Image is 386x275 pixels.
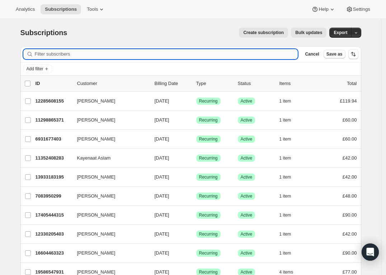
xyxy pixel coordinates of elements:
[199,117,218,123] span: Recurring
[73,171,145,183] button: [PERSON_NAME]
[279,136,291,142] span: 1 item
[41,4,81,14] button: Subscriptions
[83,4,109,14] button: Tools
[199,231,218,237] span: Recurring
[302,50,322,58] button: Cancel
[279,212,291,218] span: 1 item
[36,96,357,106] div: 12285608155[PERSON_NAME][DATE]SuccessRecurringSuccessActive1 item£119.94
[87,6,98,12] span: Tools
[291,28,326,38] button: Bulk updates
[279,96,299,106] button: 1 item
[77,174,116,181] span: [PERSON_NAME]
[155,98,169,104] span: [DATE]
[36,80,357,87] div: IDCustomerBilling DateTypeStatusItemsTotal
[36,210,357,220] div: 17405444315[PERSON_NAME][DATE]SuccessRecurringSuccessActive1 item£90.00
[77,136,116,143] span: [PERSON_NAME]
[347,80,357,87] p: Total
[241,136,253,142] span: Active
[340,98,357,104] span: £119.94
[36,134,357,144] div: 6931677403[PERSON_NAME][DATE]SuccessRecurringSuccessActive1 item£60.00
[36,248,357,258] div: 16604463323[PERSON_NAME][DATE]SuccessRecurringSuccessActive1 item£90.00
[279,153,299,163] button: 1 item
[199,98,218,104] span: Recurring
[279,115,299,125] button: 1 item
[36,191,357,201] div: 7083950299[PERSON_NAME][DATE]SuccessRecurringSuccessActive1 item£48.00
[279,269,293,275] span: 4 items
[343,136,357,142] span: £60.00
[199,136,218,142] span: Recurring
[77,117,116,124] span: [PERSON_NAME]
[155,136,169,142] span: [DATE]
[73,190,145,202] button: [PERSON_NAME]
[36,115,357,125] div: 11298865371[PERSON_NAME][DATE]SuccessRecurringSuccessActive1 item£60.00
[279,231,291,237] span: 1 item
[279,98,291,104] span: 1 item
[23,65,52,73] button: Add filter
[155,155,169,161] span: [DATE]
[343,193,357,199] span: £48.00
[241,212,253,218] span: Active
[155,231,169,237] span: [DATE]
[45,6,77,12] span: Subscriptions
[73,114,145,126] button: [PERSON_NAME]
[77,193,116,200] span: [PERSON_NAME]
[36,212,71,219] p: 17405444315
[36,229,357,239] div: 12330205403[PERSON_NAME][DATE]SuccessRecurringSuccessActive1 item£42.00
[155,269,169,275] span: [DATE]
[362,243,379,261] div: Open Intercom Messenger
[241,231,253,237] span: Active
[36,250,71,257] p: 16604463323
[319,6,328,12] span: Help
[334,30,347,35] span: Export
[73,133,145,145] button: [PERSON_NAME]
[329,28,352,38] button: Export
[155,193,169,199] span: [DATE]
[36,174,71,181] p: 13933183195
[36,80,71,87] p: ID
[36,172,357,182] div: 13933183195[PERSON_NAME][DATE]SuccessRecurringSuccessActive1 item£42.00
[77,231,116,238] span: [PERSON_NAME]
[279,172,299,182] button: 1 item
[279,117,291,123] span: 1 item
[343,269,357,275] span: £77.00
[36,153,357,163] div: 11352408283Kayenaat Aslam[DATE]SuccessRecurringSuccessActive1 item£42.00
[73,95,145,107] button: [PERSON_NAME]
[199,250,218,256] span: Recurring
[73,247,145,259] button: [PERSON_NAME]
[199,174,218,180] span: Recurring
[343,155,357,161] span: £42.00
[295,30,322,35] span: Bulk updates
[353,6,370,12] span: Settings
[155,212,169,218] span: [DATE]
[77,212,116,219] span: [PERSON_NAME]
[155,174,169,180] span: [DATE]
[279,174,291,180] span: 1 item
[35,49,298,59] input: Filter subscribers
[279,248,299,258] button: 1 item
[20,29,67,37] span: Subscriptions
[196,80,232,87] div: Type
[343,212,357,218] span: £90.00
[16,6,35,12] span: Analytics
[27,66,43,72] span: Add filter
[241,250,253,256] span: Active
[279,250,291,256] span: 1 item
[73,152,145,164] button: Kayenaat Aslam
[343,250,357,256] span: £90.00
[343,117,357,123] span: £60.00
[241,193,253,199] span: Active
[279,80,315,87] div: Items
[241,117,253,123] span: Active
[279,191,299,201] button: 1 item
[279,134,299,144] button: 1 item
[279,229,299,239] button: 1 item
[343,174,357,180] span: £42.00
[348,49,358,59] button: Sort the results
[241,174,253,180] span: Active
[199,269,218,275] span: Recurring
[77,155,111,162] span: Kayenaat Aslam
[326,51,343,57] span: Save as
[199,193,218,199] span: Recurring
[343,231,357,237] span: £42.00
[305,51,319,57] span: Cancel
